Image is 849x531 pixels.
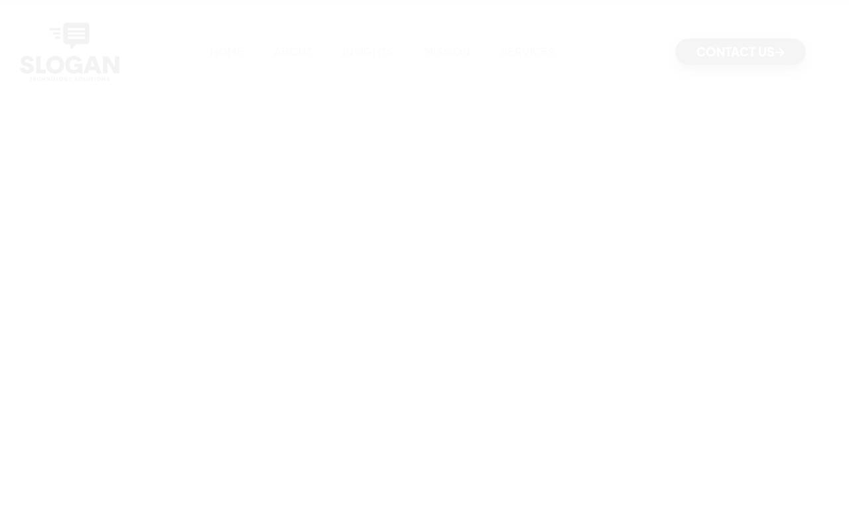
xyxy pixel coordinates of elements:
[675,38,806,65] a: CONTACT US
[424,44,471,58] a: MISSION
[210,44,243,58] a: HOME
[17,19,123,84] a: home
[343,44,394,58] a: INSIGHTS
[501,44,555,58] a: SERVICES
[274,44,312,58] a: ABOUT
[775,48,785,56] span: 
